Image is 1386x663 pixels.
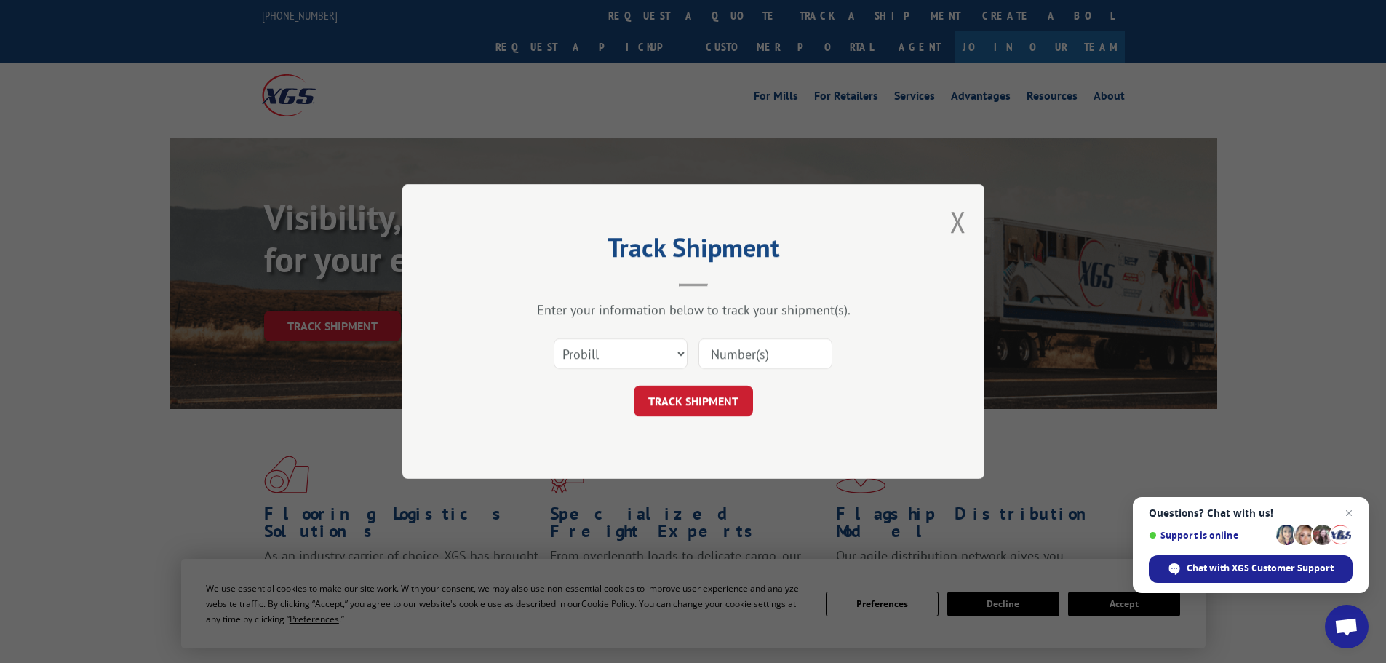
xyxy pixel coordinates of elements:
[475,301,912,318] div: Enter your information below to track your shipment(s).
[698,338,832,369] input: Number(s)
[1149,530,1271,541] span: Support is online
[1149,507,1353,519] span: Questions? Chat with us!
[1149,555,1353,583] div: Chat with XGS Customer Support
[950,202,966,241] button: Close modal
[475,237,912,265] h2: Track Shipment
[1187,562,1334,575] span: Chat with XGS Customer Support
[1340,504,1358,522] span: Close chat
[1325,605,1369,648] div: Open chat
[634,386,753,416] button: TRACK SHIPMENT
